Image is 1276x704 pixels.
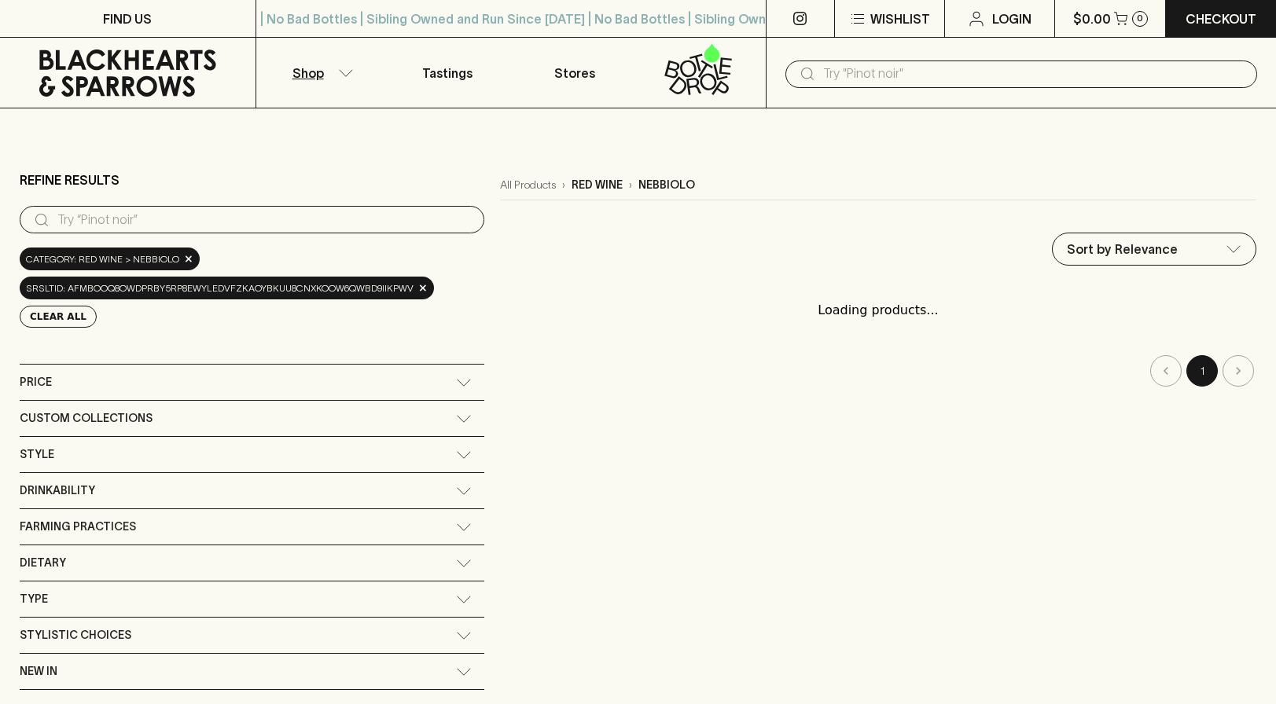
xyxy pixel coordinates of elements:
span: Style [20,445,54,464]
button: Clear All [20,306,97,328]
span: srsltid: AfmBOoq8owdpRBy5Rp8EwYleDvfzkAOYBkuU8cNxKOoW6qWbD9IiKPwV [26,280,414,296]
div: Drinkability [20,473,484,508]
nav: pagination navigation [500,355,1256,387]
p: › [629,177,632,193]
button: Shop [256,38,384,108]
div: Stylistic Choices [20,618,484,653]
div: Custom Collections [20,401,484,436]
span: × [184,251,193,267]
p: Checkout [1186,9,1256,28]
a: Tastings [384,38,511,108]
p: FIND US [103,9,152,28]
button: page 1 [1186,355,1218,387]
p: Sort by Relevance [1067,240,1178,258]
p: Wishlist [870,9,930,28]
span: Price [20,372,52,392]
input: Try “Pinot noir” [57,207,472,233]
span: Stylistic Choices [20,625,131,645]
p: 0 [1137,14,1143,23]
p: Refine Results [20,170,120,189]
a: Stores [511,38,638,108]
p: $0.00 [1073,9,1111,28]
div: New In [20,654,484,689]
span: Farming Practices [20,517,136,537]
input: Try "Pinot noir" [823,61,1245,86]
span: New In [20,662,57,681]
p: Stores [554,64,595,82]
div: Farming Practices [20,509,484,544]
div: Sort by Relevance [1053,233,1256,265]
div: Dietary [20,545,484,581]
div: Type [20,581,484,617]
span: Dietary [20,553,66,573]
p: Tastings [422,64,473,82]
div: Style [20,437,484,472]
span: Type [20,589,48,609]
a: All Products [500,177,556,193]
span: Drinkability [20,481,95,500]
p: Login [992,9,1031,28]
span: Category: red wine > nebbiolo [26,251,179,267]
span: × [418,280,428,296]
div: Price [20,365,484,400]
div: Loading products... [500,285,1256,335]
p: Shop [292,64,324,82]
p: › [562,177,565,193]
span: Custom Collections [20,409,153,428]
p: red wine [572,177,623,193]
p: nebbiolo [638,177,695,193]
